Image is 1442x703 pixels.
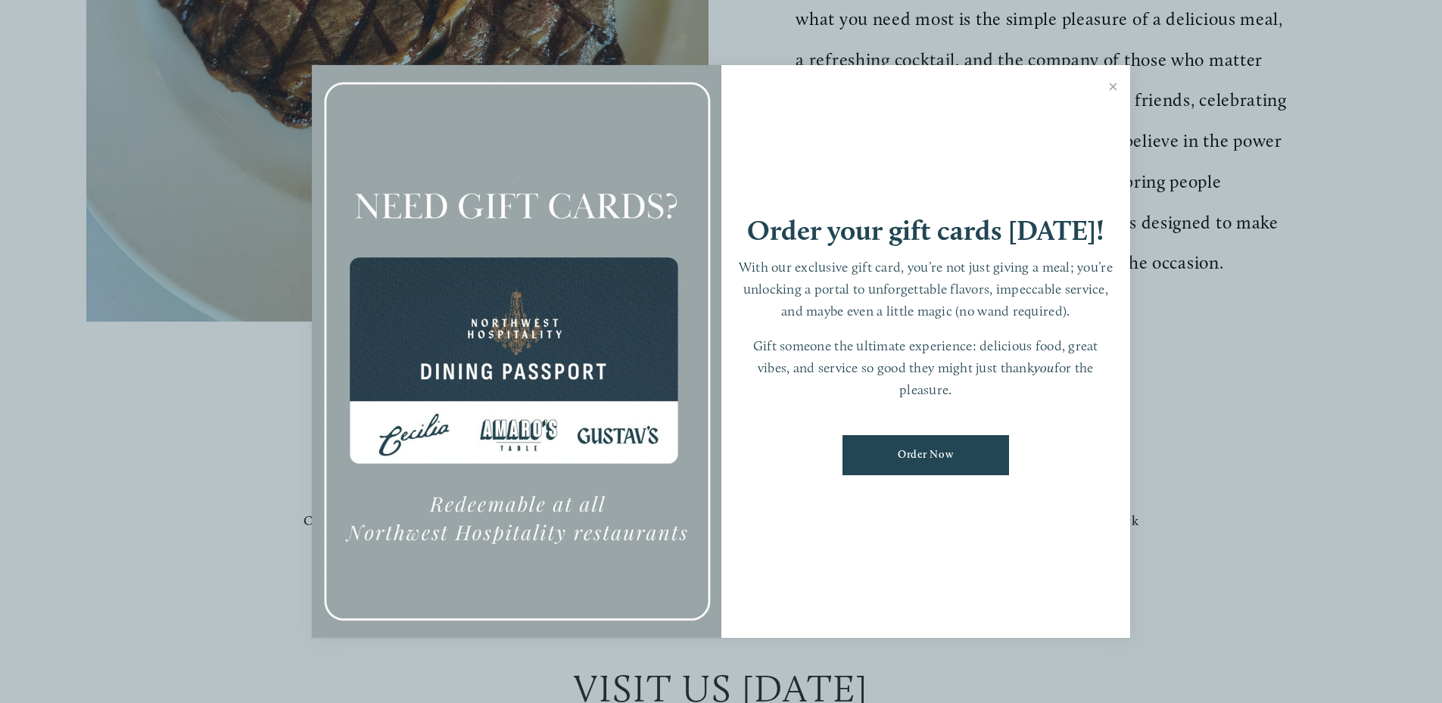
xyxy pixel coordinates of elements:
p: With our exclusive gift card, you’re not just giving a meal; you’re unlocking a portal to unforge... [737,257,1116,322]
p: Gift someone the ultimate experience: delicious food, great vibes, and service so good they might... [737,335,1116,400]
a: Close [1098,67,1128,110]
h1: Order your gift cards [DATE]! [747,216,1104,244]
a: Order Now [842,435,1009,475]
em: you [1034,359,1054,375]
